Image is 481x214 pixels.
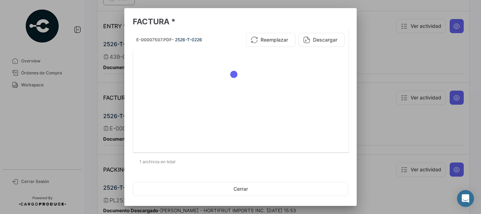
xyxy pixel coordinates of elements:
div: Abrir Intercom Messenger [457,190,474,207]
button: Descargar [299,33,345,47]
span: E-00007507.PDF [136,37,172,42]
h3: FACTURA * [133,17,348,26]
div: 1 archivos en total [133,153,348,171]
button: Reemplazar [246,33,295,47]
span: - 2526-T-0226 [172,37,202,42]
button: Cerrar [133,182,348,196]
